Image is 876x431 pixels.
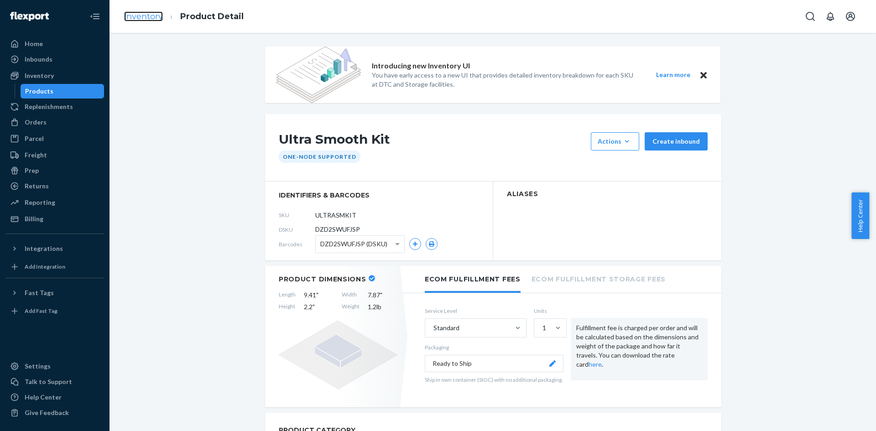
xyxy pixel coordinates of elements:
h1: Ultra Smooth Kit [279,132,586,151]
img: new-reports-banner-icon.82668bd98b6a51aee86340f2a7b77ae3.png [276,47,361,103]
p: Introducing new Inventory UI [372,61,470,71]
div: Home [25,39,43,48]
div: Integrations [25,244,63,253]
button: Give Feedback [5,405,104,420]
div: Parcel [25,134,44,143]
span: 9.41 [304,291,334,300]
a: Product Detail [180,11,244,21]
button: Open account menu [841,7,860,26]
div: Products [25,87,53,96]
a: Reporting [5,195,104,210]
button: Help Center [851,192,869,239]
button: Actions [591,132,639,151]
span: Barcodes [279,240,315,248]
div: Fast Tags [25,288,54,297]
a: Parcel [5,131,104,146]
a: Replenishments [5,99,104,114]
a: Inventory [124,11,163,21]
button: Create inbound [645,132,708,151]
span: DSKU [279,226,315,234]
div: Reporting [25,198,55,207]
p: Ship in own container (SIOC) with no additional packaging. [425,376,563,384]
label: Units [534,307,563,315]
label: Service Level [425,307,527,315]
button: Close Navigation [86,7,104,26]
a: Orders [5,115,104,130]
button: Ready to Ship [425,355,563,372]
div: Returns [25,182,49,191]
button: Learn more [650,69,696,81]
div: Add Fast Tag [25,307,57,315]
h2: Aliases [507,191,708,197]
a: Home [5,36,104,51]
img: Flexport logo [10,12,49,21]
div: One-Node Supported [279,151,360,163]
div: Actions [598,137,632,146]
a: Inventory [5,68,104,83]
a: Inbounds [5,52,104,67]
input: 1 [542,323,542,332]
a: Add Fast Tag [5,304,104,318]
div: Give Feedback [25,408,69,417]
span: identifiers & barcodes [279,191,479,200]
div: Freight [25,151,47,160]
span: DZD2SWUFJSP [315,225,360,234]
div: Add Integration [25,263,65,270]
a: Returns [5,179,104,193]
div: Prep [25,166,39,175]
span: 2.2 [304,302,334,312]
span: Weight [342,302,360,312]
span: Length [279,291,296,300]
p: Packaging [425,343,563,351]
div: Settings [25,362,51,371]
a: here [589,360,602,368]
button: Open Search Box [801,7,819,26]
div: Orders [25,118,47,127]
li: Ecom Fulfillment Fees [425,266,521,293]
div: Inventory [25,71,54,80]
span: " [316,291,318,299]
a: Settings [5,359,104,374]
div: Standard [433,323,459,332]
li: Ecom Fulfillment Storage Fees [532,266,666,291]
a: Talk to Support [5,374,104,389]
span: Width [342,291,360,300]
input: Standard [433,323,433,332]
a: Freight [5,148,104,162]
div: Fulfillment fee is charged per order and will be calculated based on the dimensions and weight of... [571,318,708,380]
button: Close [698,69,709,81]
div: Help Center [25,393,62,402]
a: Billing [5,212,104,226]
div: Inbounds [25,55,52,64]
div: Replenishments [25,102,73,111]
p: You have early access to a new UI that provides detailed inventory breakdown for each SKU at DTC ... [372,71,639,89]
a: Add Integration [5,260,104,274]
ol: breadcrumbs [117,3,251,30]
a: Prep [5,163,104,178]
div: 1 [542,323,546,332]
a: Products [21,84,104,99]
span: " [313,303,315,311]
a: Help Center [5,390,104,405]
h2: Product Dimensions [279,275,366,283]
button: Open notifications [821,7,839,26]
button: Integrations [5,241,104,256]
span: DZD2SWUFJSP (DSKU) [320,236,387,252]
span: 7.87 [368,291,397,300]
span: 1.2 lb [368,302,397,312]
button: Fast Tags [5,286,104,300]
div: Talk to Support [25,377,72,386]
span: " [380,291,382,299]
span: Height [279,302,296,312]
div: Billing [25,214,43,223]
span: SKU [279,211,315,219]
